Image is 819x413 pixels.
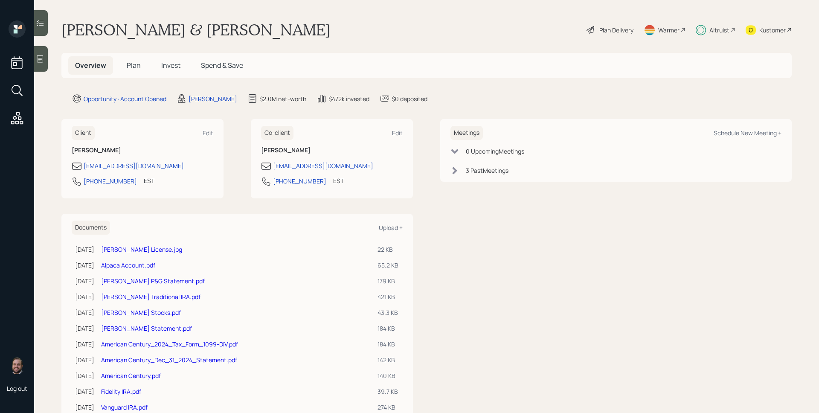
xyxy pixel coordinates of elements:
div: 43.3 KB [378,308,399,317]
a: American Century_Dec_31_2024_Statement.pdf [101,356,237,364]
div: Edit [203,129,213,137]
div: [DATE] [75,276,94,285]
div: 3 Past Meeting s [466,166,508,175]
div: [PERSON_NAME] [189,94,237,103]
h6: Co-client [261,126,293,140]
div: 39.7 KB [378,387,399,396]
a: [PERSON_NAME] P&G Statement.pdf [101,277,205,285]
div: [DATE] [75,308,94,317]
div: [DATE] [75,403,94,412]
h6: Meetings [450,126,483,140]
h6: Documents [72,221,110,235]
span: Spend & Save [201,61,243,70]
div: [DATE] [75,371,94,380]
div: [DATE] [75,387,94,396]
div: 184 KB [378,340,399,349]
div: [DATE] [75,324,94,333]
div: [EMAIL_ADDRESS][DOMAIN_NAME] [273,161,373,170]
div: [PHONE_NUMBER] [84,177,137,186]
div: EST [333,176,344,185]
a: [PERSON_NAME] Statement.pdf [101,324,192,332]
div: [DATE] [75,245,94,254]
div: 22 KB [378,245,399,254]
div: Opportunity · Account Opened [84,94,166,103]
span: Overview [75,61,106,70]
a: [PERSON_NAME] Traditional IRA.pdf [101,293,200,301]
div: 274 KB [378,403,399,412]
div: Plan Delivery [599,26,633,35]
a: Vanguard IRA.pdf [101,403,148,411]
div: Schedule New Meeting + [714,129,781,137]
div: 184 KB [378,324,399,333]
div: Kustomer [759,26,786,35]
span: Plan [127,61,141,70]
div: Altruist [709,26,729,35]
h6: Client [72,126,95,140]
a: American Century_2024_Tax_Form_1099-DIV.pdf [101,340,238,348]
h6: [PERSON_NAME] [261,147,403,154]
div: [PHONE_NUMBER] [273,177,326,186]
div: Edit [392,129,403,137]
div: Warmer [658,26,680,35]
img: james-distasi-headshot.png [9,357,26,374]
div: [EMAIL_ADDRESS][DOMAIN_NAME] [84,161,184,170]
div: Log out [7,384,27,393]
div: 0 Upcoming Meeting s [466,147,524,156]
div: 140 KB [378,371,399,380]
div: 142 KB [378,355,399,364]
div: 421 KB [378,292,399,301]
a: [PERSON_NAME] License.jpg [101,245,182,253]
a: [PERSON_NAME] Stocks.pdf [101,308,181,317]
a: Alpaca Account.pdf [101,261,155,269]
div: [DATE] [75,292,94,301]
div: $0 deposited [392,94,427,103]
div: Upload + [379,224,403,232]
div: $2.0M net-worth [259,94,306,103]
h6: [PERSON_NAME] [72,147,213,154]
div: [DATE] [75,261,94,270]
div: 65.2 KB [378,261,399,270]
span: Invest [161,61,180,70]
div: $472k invested [328,94,369,103]
a: American Century.pdf [101,372,161,380]
div: 179 KB [378,276,399,285]
div: EST [144,176,154,185]
div: [DATE] [75,355,94,364]
a: Fidelity IRA.pdf [101,387,141,396]
div: [DATE] [75,340,94,349]
h1: [PERSON_NAME] & [PERSON_NAME] [61,20,331,39]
